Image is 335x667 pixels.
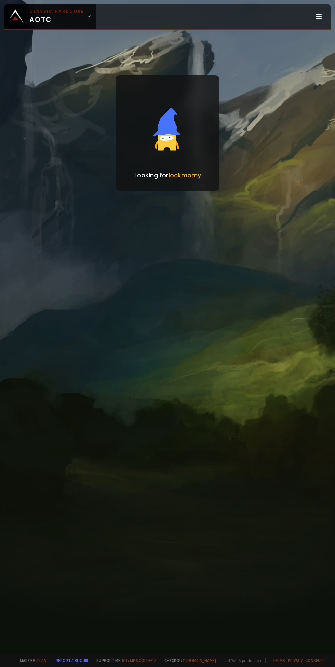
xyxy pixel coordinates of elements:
span: Checkout [160,658,216,663]
p: Looking for [134,171,201,180]
a: Report a bug [56,658,82,663]
a: a fan [36,658,46,663]
span: AOTC [29,8,84,25]
span: Made by [16,658,46,663]
a: Classic HardcoreAOTC [4,4,96,29]
a: Consent [305,658,323,663]
a: Terms [272,658,285,663]
a: [DOMAIN_NAME] [186,658,216,663]
a: Buy me a coffee [122,658,156,663]
span: Support me, [92,658,156,663]
span: v. d752d5 - production [220,658,261,663]
span: lockmomy [169,171,201,179]
a: Privacy [288,658,303,663]
small: Classic Hardcore [29,8,84,14]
